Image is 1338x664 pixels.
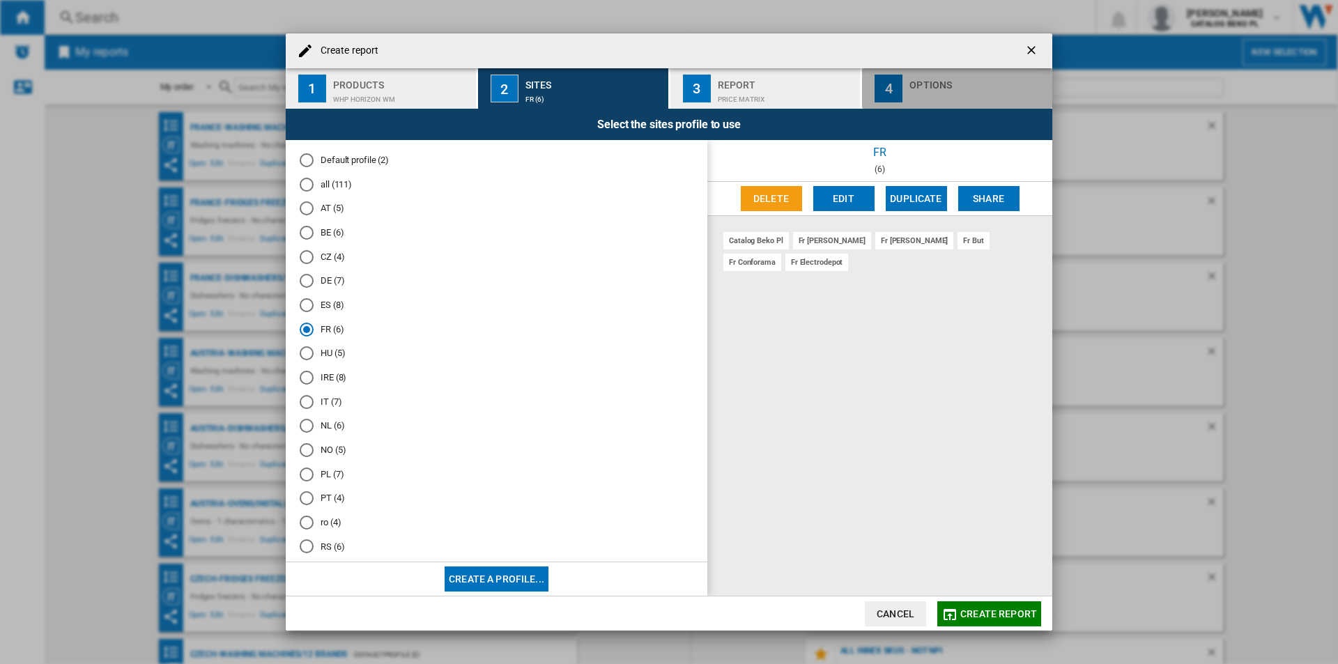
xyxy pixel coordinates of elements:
div: Sites [525,74,663,88]
div: FR [707,140,1052,164]
button: Edit [813,186,875,211]
div: fr but [958,232,989,249]
div: (6) [707,164,1052,174]
h4: Create report [314,44,378,58]
md-radio-button: NO (5) [300,444,693,457]
span: Create report [960,608,1037,619]
button: 4 Options [862,68,1052,109]
div: Report [718,74,855,88]
div: 1 [298,75,326,102]
div: FR (6) [525,88,663,103]
md-radio-button: PL (7) [300,468,693,481]
div: Products [333,74,470,88]
button: Cancel [865,601,926,626]
md-radio-button: CZ (4) [300,250,693,263]
button: 3 Report Price Matrix [670,68,862,109]
div: Price Matrix [718,88,855,103]
button: Create report [937,601,1041,626]
md-radio-button: RS (6) [300,540,693,553]
md-radio-button: BE (6) [300,226,693,240]
md-radio-button: FR (6) [300,323,693,336]
md-radio-button: Default profile (2) [300,154,693,167]
button: Create a profile... [445,566,548,592]
button: 1 Products WHP Horizon WM [286,68,477,109]
div: 3 [683,75,711,102]
button: Duplicate [886,186,947,211]
md-radio-button: ES (8) [300,299,693,312]
md-radio-button: IRE (8) [300,371,693,385]
ng-md-icon: getI18NText('BUTTONS.CLOSE_DIALOG') [1024,43,1041,60]
md-radio-button: PT (4) [300,492,693,505]
button: 2 Sites FR (6) [478,68,670,109]
div: fr conforama [723,254,781,271]
md-radio-button: HU (5) [300,347,693,360]
div: fr [PERSON_NAME] [875,232,953,249]
div: fr [PERSON_NAME] [793,232,871,249]
div: WHP Horizon WM [333,88,470,103]
div: 4 [875,75,902,102]
button: getI18NText('BUTTONS.CLOSE_DIALOG') [1019,37,1047,65]
div: Options [909,74,1047,88]
md-radio-button: ro (4) [300,516,693,530]
md-radio-button: DE (7) [300,275,693,288]
md-radio-button: NL (6) [300,419,693,433]
div: catalog beko pl [723,232,789,249]
button: Delete [741,186,802,211]
md-radio-button: all (111) [300,178,693,191]
button: Share [958,186,1020,211]
div: Select the sites profile to use [286,109,1052,140]
md-radio-button: AT (5) [300,202,693,215]
md-radio-button: IT (7) [300,395,693,408]
div: fr electrodepot [785,254,849,271]
div: 2 [491,75,518,102]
